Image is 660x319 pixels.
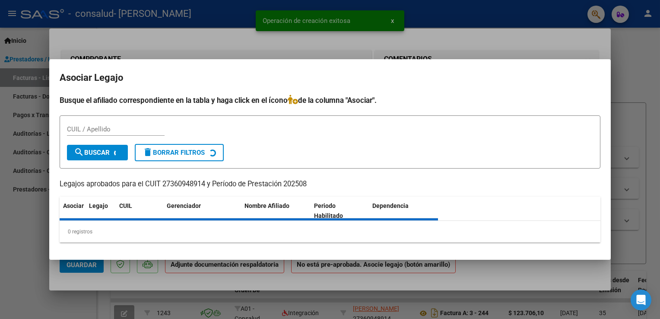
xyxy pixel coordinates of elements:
[86,197,116,225] datatable-header-cell: Legajo
[116,197,163,225] datatable-header-cell: CUIL
[63,202,84,209] span: Asociar
[369,197,438,225] datatable-header-cell: Dependencia
[60,197,86,225] datatable-header-cell: Asociar
[60,221,600,242] div: 0 registros
[60,95,600,106] h4: Busque el afiliado correspondiente en la tabla y haga click en el ícono de la columna "Asociar".
[143,147,153,157] mat-icon: delete
[135,144,224,161] button: Borrar Filtros
[143,149,205,156] span: Borrar Filtros
[244,202,289,209] span: Nombre Afiliado
[60,179,600,190] p: Legajos aprobados para el CUIT 27360948914 y Período de Prestación 202508
[89,202,108,209] span: Legajo
[60,70,600,86] h2: Asociar Legajo
[119,202,132,209] span: CUIL
[241,197,311,225] datatable-header-cell: Nombre Afiliado
[74,149,110,156] span: Buscar
[163,197,241,225] datatable-header-cell: Gerenciador
[67,145,128,160] button: Buscar
[311,197,369,225] datatable-header-cell: Periodo Habilitado
[372,202,409,209] span: Dependencia
[631,290,651,310] div: Open Intercom Messenger
[74,147,84,157] mat-icon: search
[167,202,201,209] span: Gerenciador
[314,202,343,219] span: Periodo Habilitado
